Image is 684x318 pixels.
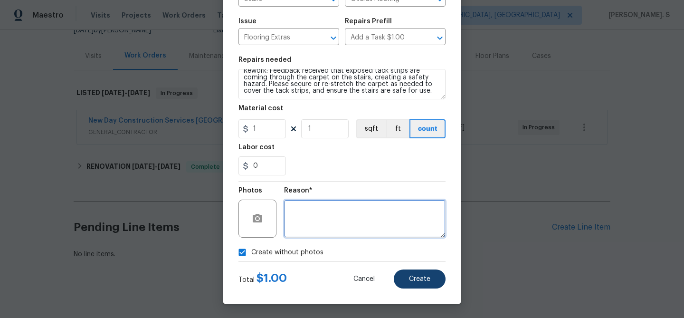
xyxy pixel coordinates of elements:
[238,18,256,25] h5: Issue
[338,270,390,289] button: Cancel
[256,272,287,284] span: $ 1.00
[238,273,287,285] div: Total
[353,276,375,283] span: Cancel
[394,270,446,289] button: Create
[238,69,446,99] textarea: Rework: Feedback received that exposed tack strips are coming through the carpet on the stairs, c...
[409,276,430,283] span: Create
[238,105,283,112] h5: Material cost
[433,31,446,45] button: Open
[345,18,392,25] h5: Repairs Prefill
[386,119,409,138] button: ft
[409,119,446,138] button: count
[238,187,262,194] h5: Photos
[251,248,323,258] span: Create without photos
[284,187,312,194] h5: Reason*
[327,31,340,45] button: Open
[238,144,275,151] h5: Labor cost
[238,57,291,63] h5: Repairs needed
[356,119,386,138] button: sqft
